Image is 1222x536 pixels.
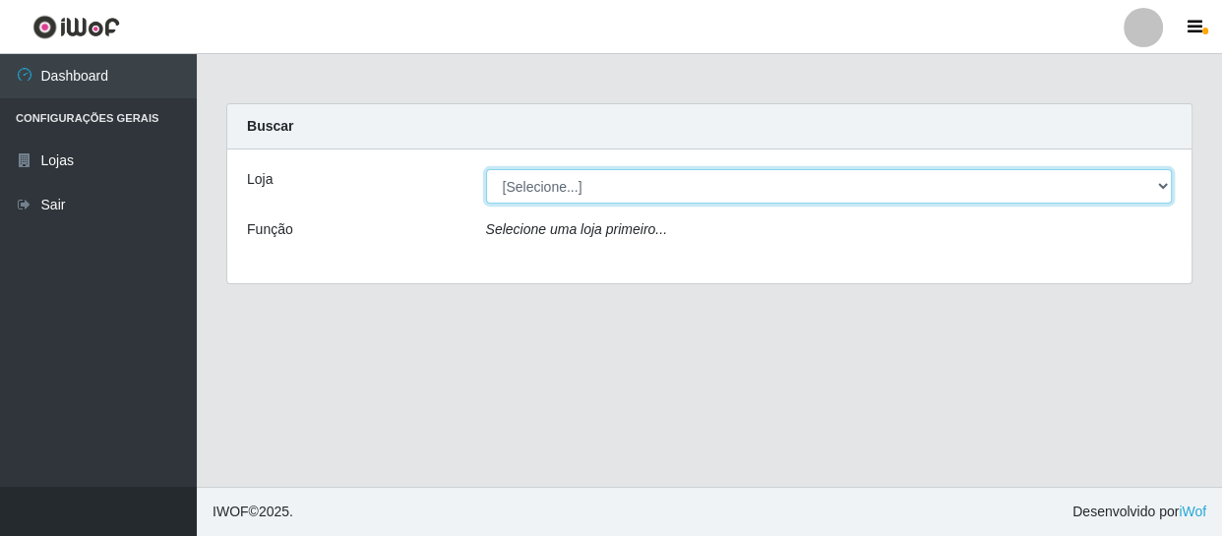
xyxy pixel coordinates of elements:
a: iWof [1179,504,1206,519]
label: Loja [247,169,273,190]
span: IWOF [213,504,249,519]
img: CoreUI Logo [32,15,120,39]
strong: Buscar [247,118,293,134]
span: © 2025 . [213,502,293,522]
label: Função [247,219,293,240]
i: Selecione uma loja primeiro... [486,221,667,237]
span: Desenvolvido por [1072,502,1206,522]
